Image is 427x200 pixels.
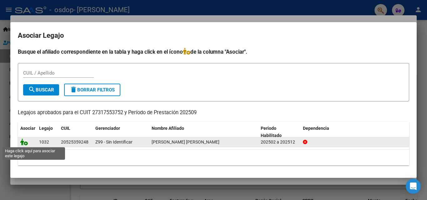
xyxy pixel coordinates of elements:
h4: Busque el afiliado correspondiente en la tabla y haga click en el ícono de la columna "Asociar". [18,48,409,56]
div: Open Intercom Messenger [406,179,421,194]
button: Buscar [23,84,59,95]
button: Borrar Filtros [64,84,120,96]
mat-icon: delete [70,86,77,93]
datatable-header-cell: Asociar [18,122,37,142]
div: 1 registros [18,150,409,165]
h2: Asociar Legajo [18,30,409,41]
div: 20525359248 [61,139,88,146]
span: Borrar Filtros [70,87,115,93]
span: Nombre Afiliado [152,126,184,131]
datatable-header-cell: Dependencia [300,122,409,142]
span: Buscar [28,87,54,93]
datatable-header-cell: Legajo [37,122,58,142]
span: Asociar [20,126,35,131]
datatable-header-cell: Periodo Habilitado [258,122,300,142]
datatable-header-cell: Nombre Afiliado [149,122,258,142]
span: Legajo [39,126,53,131]
p: Legajos aprobados para el CUIT 27317553752 y Período de Prestación 202509 [18,109,409,117]
span: CUIL [61,126,70,131]
datatable-header-cell: Gerenciador [93,122,149,142]
span: Periodo Habilitado [261,126,282,138]
mat-icon: search [28,86,36,93]
span: Gerenciador [95,126,120,131]
div: 202502 a 202512 [261,139,298,146]
span: AYBAR IGNACIO GABRIEL [152,139,219,144]
span: 1032 [39,139,49,144]
datatable-header-cell: CUIL [58,122,93,142]
span: Z99 - Sin Identificar [95,139,133,144]
span: Dependencia [303,126,329,131]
